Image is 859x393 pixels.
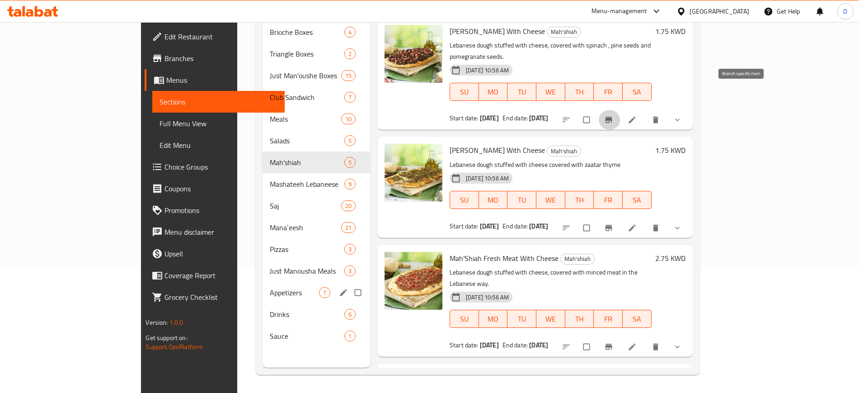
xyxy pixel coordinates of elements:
a: Choice Groups [145,156,284,178]
b: [DATE] [480,112,499,124]
button: sort-choices [556,218,578,238]
div: Meals [270,114,341,124]
div: [GEOGRAPHIC_DATA] [690,6,749,16]
div: Sauce1 [263,325,370,347]
span: 6 [345,310,355,319]
span: Coupons [164,183,277,194]
div: Brioche Boxes4 [263,21,370,43]
b: [DATE] [529,220,548,232]
span: Start date: [450,220,479,232]
button: WE [536,191,565,209]
a: Coupons [145,178,284,199]
span: FR [597,194,619,207]
button: TU [507,191,536,209]
div: Just Man'oushe Boxes15 [263,65,370,86]
button: Branch-specific-item [599,110,620,130]
div: Appetizers7edit [263,282,370,303]
span: WE [540,85,562,99]
div: items [344,244,356,255]
button: SA [623,83,652,101]
b: [DATE] [480,220,499,232]
div: Meals10 [263,108,370,130]
button: SA [623,191,652,209]
button: MO [479,310,508,328]
div: items [341,70,356,81]
a: Menus [145,69,284,91]
span: 5 [345,137,355,145]
button: FR [594,310,623,328]
div: Mana`eesh21 [263,217,370,238]
p: Lebanese dough stuffed with cheese, covered with spinach , pine seeds and pomegranate seeds. [450,40,652,62]
button: show more [667,110,689,130]
span: End date: [502,112,528,124]
span: MO [483,85,504,99]
span: Start date: [450,339,479,351]
span: SU [454,85,475,99]
div: Just Man'oushe Boxes [270,70,341,81]
span: Salads [270,135,344,146]
span: Club Sandwich [270,92,344,103]
img: Mahshiah Zaatar With Cheese [385,144,442,202]
button: edit [338,287,351,298]
h6: 2.75 KWD [655,252,685,265]
div: Just Manousha Meals3 [263,260,370,282]
a: Edit Restaurant [145,26,284,47]
span: 7 [319,289,330,297]
div: items [319,287,330,298]
div: Mashateeh Lebaneese [270,179,344,189]
div: Mah'shiah [560,254,595,265]
div: Triangle Boxes2 [263,43,370,65]
nav: Menu sections [263,18,370,350]
span: End date: [502,339,528,351]
div: Mana`eesh [270,222,341,233]
span: 3 [345,267,355,275]
span: 9 [345,180,355,189]
div: items [344,265,356,276]
div: Brioche Boxes [270,27,344,38]
span: TH [569,313,591,326]
svg: Show Choices [673,342,682,351]
button: SU [450,83,479,101]
span: Upsell [164,248,277,259]
a: Edit Menu [152,134,284,156]
div: items [341,222,356,233]
button: SU [450,191,479,209]
span: [PERSON_NAME] With Cheese [450,24,545,38]
span: 4 [345,28,355,37]
div: items [344,309,356,320]
div: Saj [270,200,341,211]
div: Saj20 [263,195,370,217]
div: items [344,92,356,103]
span: Get support on: [146,332,187,344]
span: SU [454,194,475,207]
b: [DATE] [480,339,499,351]
button: SA [623,310,652,328]
a: Support.OpsPlatform [146,341,203,353]
button: delete [646,337,667,357]
span: Just Manousha Meals [270,265,344,276]
span: Choice Groups [164,161,277,172]
span: Mah'Shiah Fresh Meat With Cheese [450,251,559,265]
div: items [344,331,356,341]
div: Mah'shiah5 [263,152,370,173]
a: Edit menu item [628,223,638,232]
span: Grocery Checklist [164,292,277,303]
button: TH [565,83,594,101]
span: FR [597,85,619,99]
span: TH [569,194,591,207]
button: WE [536,310,565,328]
div: items [344,157,356,168]
div: Sauce [270,331,344,341]
button: MO [479,83,508,101]
span: 10 [342,115,355,123]
button: MO [479,191,508,209]
span: [DATE] 10:56 AM [462,174,512,183]
button: Branch-specific-item [599,218,620,238]
svg: Show Choices [673,223,682,232]
p: Lebanese dough stuffed with cheese covered with zaatar thyme [450,159,652,170]
a: Full Menu View [152,113,284,134]
span: Mah'shiah [547,146,581,156]
button: WE [536,83,565,101]
button: show more [667,337,689,357]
